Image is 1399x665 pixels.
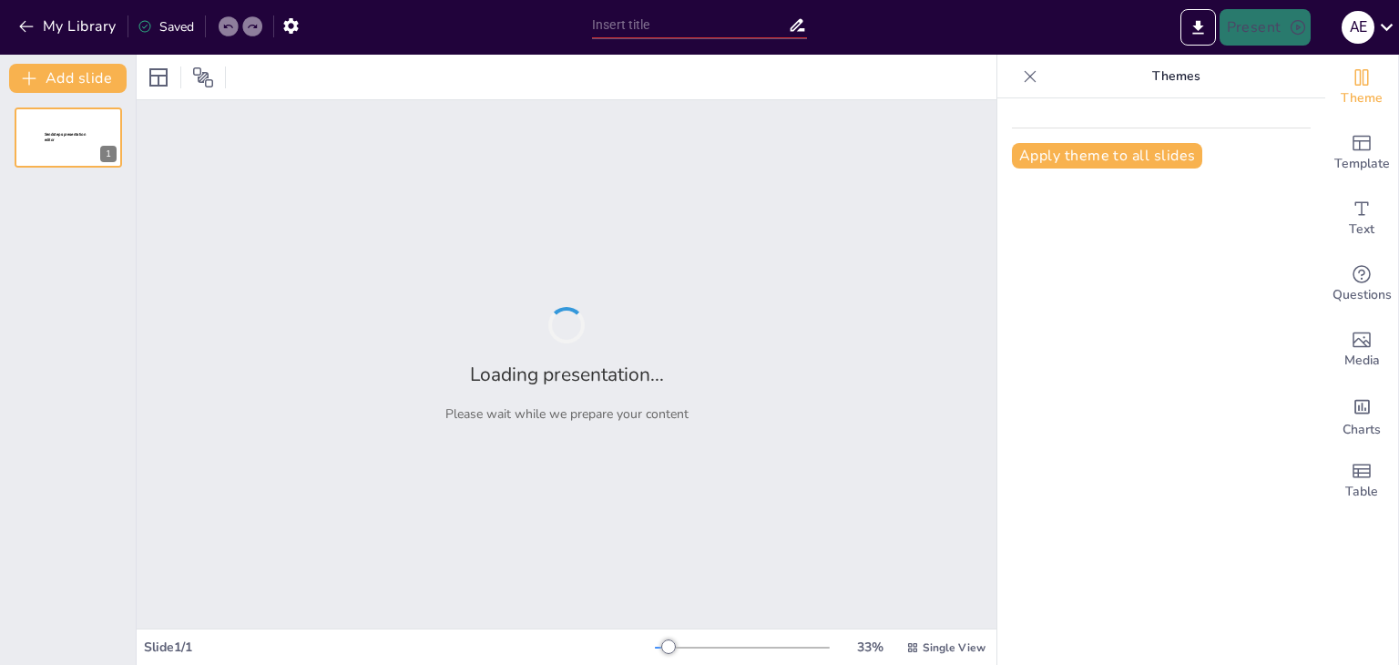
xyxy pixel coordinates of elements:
div: 1 [100,146,117,162]
div: Add text boxes [1325,186,1398,251]
button: My Library [14,12,124,41]
div: Change the overall theme [1325,55,1398,120]
div: Get real-time input from your audience [1325,251,1398,317]
p: Themes [1045,55,1307,98]
div: A E [1342,11,1374,44]
div: Add images, graphics, shapes or video [1325,317,1398,383]
div: Add a table [1325,448,1398,514]
span: Sendsteps presentation editor [45,132,86,142]
span: Table [1345,482,1378,502]
button: Present [1220,9,1311,46]
span: Text [1349,220,1374,240]
span: Position [192,66,214,88]
span: Media [1344,351,1380,371]
span: Single View [923,640,985,655]
div: Saved [138,18,194,36]
div: Add charts and graphs [1325,383,1398,448]
span: Questions [1333,285,1392,305]
div: Add ready made slides [1325,120,1398,186]
div: Layout [144,63,173,92]
button: A E [1342,9,1374,46]
button: Add slide [9,64,127,93]
button: Export to PowerPoint [1180,9,1216,46]
div: 33 % [848,639,892,656]
span: Theme [1341,88,1383,108]
span: Charts [1343,420,1381,440]
div: Slide 1 / 1 [144,639,655,656]
input: Insert title [592,12,788,38]
div: 1 [15,107,122,168]
p: Please wait while we prepare your content [445,405,689,423]
button: Apply theme to all slides [1012,143,1202,169]
span: Template [1334,154,1390,174]
h2: Loading presentation... [470,362,664,387]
